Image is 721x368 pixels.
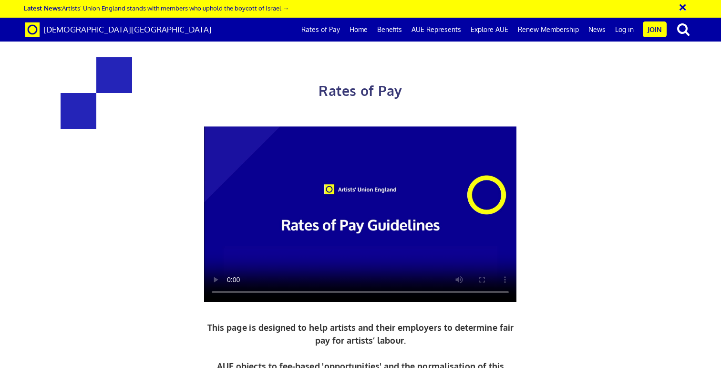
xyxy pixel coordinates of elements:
a: Latest News:Artists’ Union England stands with members who uphold the boycott of Israel → [24,4,289,12]
a: Brand [DEMOGRAPHIC_DATA][GEOGRAPHIC_DATA] [18,18,219,42]
a: Home [345,18,372,42]
a: Join [643,21,667,37]
a: AUE Represents [407,18,466,42]
a: Renew Membership [513,18,584,42]
button: search [669,19,698,39]
strong: Latest News: [24,4,62,12]
span: [DEMOGRAPHIC_DATA][GEOGRAPHIC_DATA] [43,24,212,34]
a: Explore AUE [466,18,513,42]
a: Rates of Pay [297,18,345,42]
a: Benefits [372,18,407,42]
span: Rates of Pay [319,82,402,99]
a: News [584,18,610,42]
a: Log in [610,18,639,42]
